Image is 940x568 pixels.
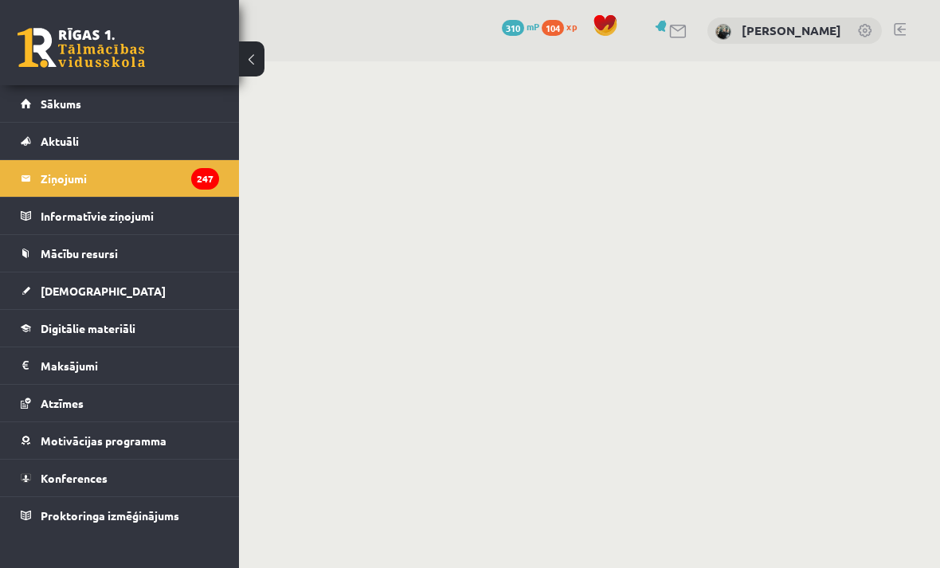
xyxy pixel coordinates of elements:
[41,96,81,111] span: Sākums
[41,246,118,260] span: Mācību resursi
[18,28,145,68] a: Rīgas 1. Tālmācības vidusskola
[21,235,219,272] a: Mācību resursi
[41,471,108,485] span: Konferences
[41,396,84,410] span: Atzīmes
[21,310,219,347] a: Digitālie materiāli
[742,22,841,38] a: [PERSON_NAME]
[527,20,539,33] span: mP
[41,198,219,234] legend: Informatīvie ziņojumi
[21,85,219,122] a: Sākums
[41,160,219,197] legend: Ziņojumi
[21,160,219,197] a: Ziņojumi247
[41,134,79,148] span: Aktuāli
[21,198,219,234] a: Informatīvie ziņojumi
[502,20,539,33] a: 310 mP
[715,24,731,40] img: Sofija Jurģevica
[41,284,166,298] span: [DEMOGRAPHIC_DATA]
[41,321,135,335] span: Digitālie materiāli
[21,460,219,496] a: Konferences
[566,20,577,33] span: xp
[21,497,219,534] a: Proktoringa izmēģinājums
[542,20,564,36] span: 104
[21,422,219,459] a: Motivācijas programma
[41,347,219,384] legend: Maksājumi
[21,272,219,309] a: [DEMOGRAPHIC_DATA]
[41,508,179,523] span: Proktoringa izmēģinājums
[542,20,585,33] a: 104 xp
[21,385,219,421] a: Atzīmes
[502,20,524,36] span: 310
[21,347,219,384] a: Maksājumi
[191,168,219,190] i: 247
[21,123,219,159] a: Aktuāli
[41,433,166,448] span: Motivācijas programma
